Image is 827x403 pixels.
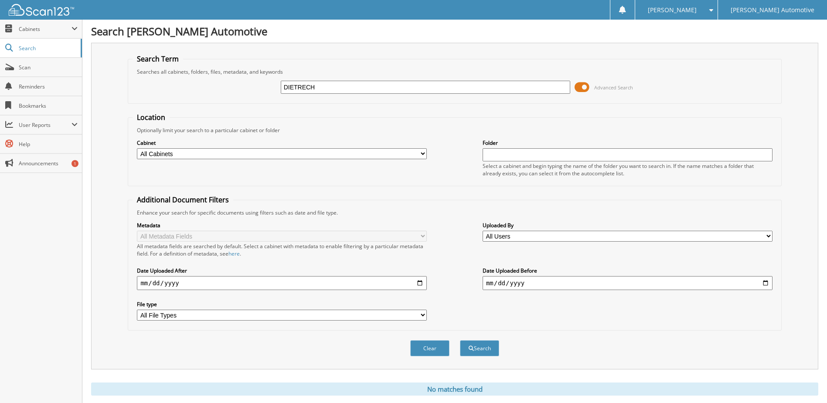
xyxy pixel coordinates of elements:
[19,83,78,90] span: Reminders
[133,54,183,64] legend: Search Term
[19,44,76,52] span: Search
[483,276,773,290] input: end
[133,113,170,122] legend: Location
[648,7,697,13] span: [PERSON_NAME]
[19,102,78,109] span: Bookmarks
[133,68,776,75] div: Searches all cabinets, folders, files, metadata, and keywords
[133,209,776,216] div: Enhance your search for specific documents using filters such as date and file type.
[483,162,773,177] div: Select a cabinet and begin typing the name of the folder you want to search in. If the name match...
[228,250,240,257] a: here
[71,160,78,167] div: 1
[410,340,449,356] button: Clear
[460,340,499,356] button: Search
[91,24,818,38] h1: Search [PERSON_NAME] Automotive
[133,195,233,205] legend: Additional Document Filters
[9,4,74,16] img: scan123-logo-white.svg
[19,64,78,71] span: Scan
[137,301,427,308] label: File type
[91,383,818,396] div: No matches found
[19,160,78,167] span: Announcements
[483,222,773,229] label: Uploaded By
[137,267,427,274] label: Date Uploaded After
[19,140,78,148] span: Help
[133,126,776,134] div: Optionally limit your search to a particular cabinet or folder
[137,222,427,229] label: Metadata
[483,139,773,147] label: Folder
[19,121,71,129] span: User Reports
[137,139,427,147] label: Cabinet
[137,242,427,257] div: All metadata fields are searched by default. Select a cabinet with metadata to enable filtering b...
[483,267,773,274] label: Date Uploaded Before
[594,84,633,91] span: Advanced Search
[137,276,427,290] input: start
[19,25,71,33] span: Cabinets
[731,7,814,13] span: [PERSON_NAME] Automotive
